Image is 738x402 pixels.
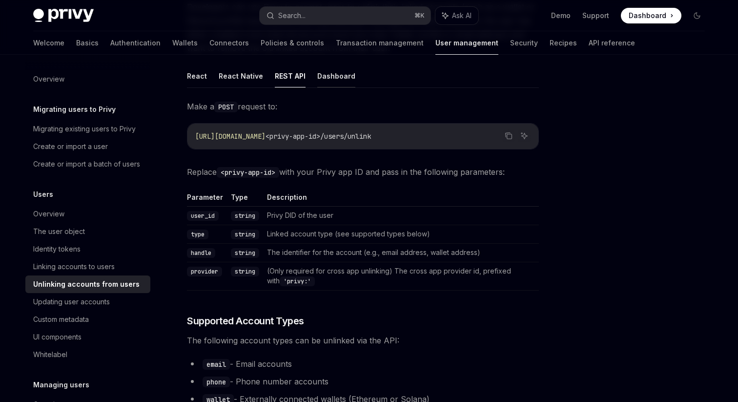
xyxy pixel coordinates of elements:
code: string [231,230,259,239]
a: Custom metadata [25,311,150,328]
div: Migrating existing users to Privy [33,123,136,135]
span: <privy-app-id>/users/unlink [266,132,371,141]
div: UI components [33,331,82,343]
a: Policies & controls [261,31,324,55]
div: Search... [278,10,306,21]
div: The user object [33,226,85,237]
span: Dashboard [629,11,666,21]
h5: Users [33,189,53,200]
span: Supported Account Types [187,314,304,328]
span: Replace with your Privy app ID and pass in the following parameters: [187,165,539,179]
span: Ask AI [452,11,471,21]
button: React [187,64,207,87]
a: Create or import a user [25,138,150,155]
a: Wallets [172,31,198,55]
td: The identifier for the account (e.g., email address, wallet address) [263,244,539,262]
span: ⌘ K [414,12,425,20]
code: 'privy:' [280,276,315,286]
h5: Managing users [33,379,89,391]
button: Search...⌘K [260,7,430,24]
button: Dashboard [317,64,355,87]
span: The following account types can be unlinked via the API: [187,334,539,347]
th: Parameter [187,192,227,207]
div: Updating user accounts [33,296,110,308]
a: Create or import a batch of users [25,155,150,173]
button: React Native [219,64,263,87]
a: Linking accounts to users [25,258,150,275]
code: email [203,359,230,370]
a: API reference [589,31,635,55]
button: Ask AI [518,129,531,142]
a: Unlinking accounts from users [25,275,150,293]
span: [URL][DOMAIN_NAME] [195,132,266,141]
a: Updating user accounts [25,293,150,311]
div: Create or import a batch of users [33,158,140,170]
code: type [187,230,208,239]
li: - Phone number accounts [187,375,539,388]
code: user_id [187,211,219,221]
th: Description [263,192,539,207]
div: Overview [33,208,64,220]
a: Security [510,31,538,55]
code: <privy-app-id> [217,167,279,178]
h5: Migrating users to Privy [33,104,116,115]
div: Overview [33,73,64,85]
td: (Only required for cross app unlinking) The cross app provider id, prefixed with [263,262,539,291]
div: Unlinking accounts from users [33,278,140,290]
div: Identity tokens [33,243,81,255]
a: Overview [25,70,150,88]
li: - Email accounts [187,357,539,371]
a: Support [582,11,609,21]
a: The user object [25,223,150,240]
code: phone [203,377,230,387]
div: Whitelabel [33,349,67,360]
div: Create or import a user [33,141,108,152]
th: Type [227,192,263,207]
code: string [231,267,259,276]
a: Connectors [209,31,249,55]
a: Identity tokens [25,240,150,258]
img: dark logo [33,9,94,22]
code: string [231,248,259,258]
a: Whitelabel [25,346,150,363]
td: Privy DID of the user [263,207,539,225]
a: Welcome [33,31,64,55]
a: Transaction management [336,31,424,55]
button: REST API [275,64,306,87]
button: Ask AI [435,7,478,24]
a: Basics [76,31,99,55]
a: Recipes [550,31,577,55]
td: Linked account type (see supported types below) [263,225,539,244]
span: Make a request to: [187,100,539,113]
a: User management [435,31,498,55]
code: POST [214,102,238,112]
a: Overview [25,205,150,223]
a: Migrating existing users to Privy [25,120,150,138]
a: Demo [551,11,571,21]
a: Authentication [110,31,161,55]
code: handle [187,248,215,258]
div: Custom metadata [33,314,89,325]
a: UI components [25,328,150,346]
div: Linking accounts to users [33,261,115,273]
button: Toggle dark mode [689,8,705,23]
button: Copy the contents from the code block [502,129,515,142]
code: provider [187,267,222,276]
a: Dashboard [621,8,681,23]
code: string [231,211,259,221]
